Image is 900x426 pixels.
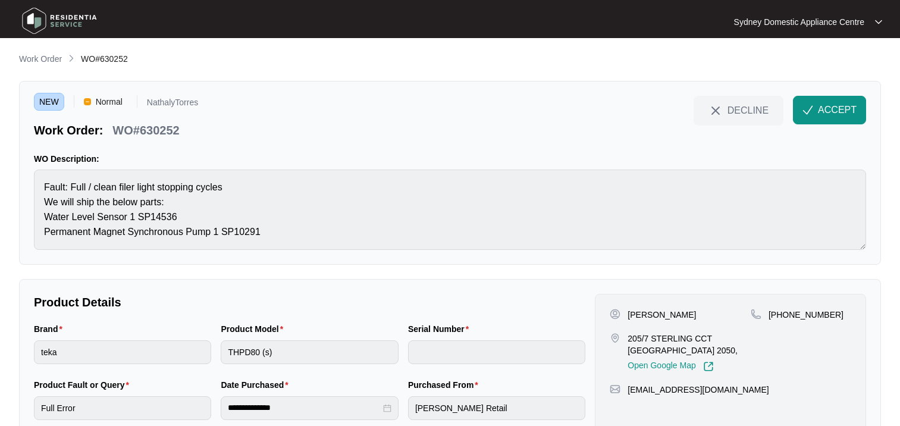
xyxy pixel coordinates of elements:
[694,96,783,124] button: close-IconDECLINE
[628,309,696,321] p: [PERSON_NAME]
[610,309,620,319] img: user-pin
[34,170,866,250] textarea: Fault: Full / clean filer light stopping cycles We will ship the below parts: Water Level Sensor ...
[875,19,882,25] img: dropdown arrow
[751,309,761,319] img: map-pin
[34,396,211,420] input: Product Fault or Query
[147,98,198,111] p: NathalyTorres
[34,153,866,165] p: WO Description:
[703,361,714,372] img: Link-External
[221,340,398,364] input: Product Model
[34,323,67,335] label: Brand
[34,340,211,364] input: Brand
[628,333,751,356] p: 205/7 STERLING CCT [GEOGRAPHIC_DATA] 2050,
[84,98,91,105] img: Vercel Logo
[228,402,380,414] input: Date Purchased
[112,122,179,139] p: WO#630252
[91,93,127,111] span: Normal
[628,384,769,396] p: [EMAIL_ADDRESS][DOMAIN_NAME]
[221,323,288,335] label: Product Model
[34,93,64,111] span: NEW
[67,54,76,63] img: chevron-right
[81,54,128,64] span: WO#630252
[408,379,483,391] label: Purchased From
[34,122,103,139] p: Work Order:
[793,96,866,124] button: check-IconACCEPT
[408,340,585,364] input: Serial Number
[769,309,843,321] p: [PHONE_NUMBER]
[408,323,473,335] label: Serial Number
[18,3,101,39] img: residentia service logo
[17,53,64,66] a: Work Order
[610,384,620,394] img: map-pin
[610,333,620,343] img: map-pin
[34,294,585,311] p: Product Details
[408,396,585,420] input: Purchased From
[727,104,769,117] span: DECLINE
[34,379,134,391] label: Product Fault or Query
[802,105,813,115] img: check-Icon
[628,361,713,372] a: Open Google Map
[221,379,293,391] label: Date Purchased
[818,103,857,117] span: ACCEPT
[734,16,864,28] p: Sydney Domestic Appliance Centre
[19,53,62,65] p: Work Order
[708,104,723,118] img: close-Icon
